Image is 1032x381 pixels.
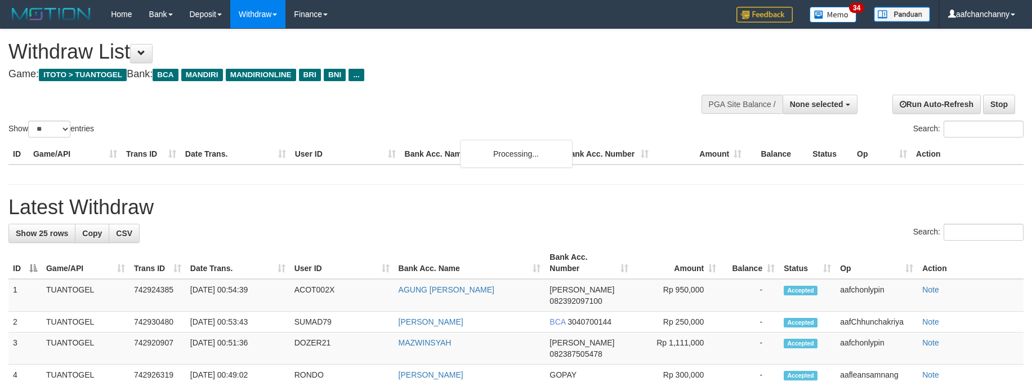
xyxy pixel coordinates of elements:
[394,247,546,279] th: Bank Acc. Name: activate to sort column ascending
[153,69,178,81] span: BCA
[633,279,721,312] td: Rp 950,000
[186,312,290,333] td: [DATE] 00:53:43
[16,229,68,238] span: Show 25 rows
[549,338,614,347] span: [PERSON_NAME]
[8,69,677,80] h4: Game: Bank:
[8,333,42,365] td: 3
[810,7,857,23] img: Button%20Memo.svg
[913,224,1024,241] label: Search:
[784,318,817,327] span: Accepted
[122,144,181,165] th: Trans ID
[129,333,186,365] td: 742920907
[42,333,129,365] td: TUANTOGEL
[549,349,602,358] span: Copy 082387505478 to clipboard
[116,229,132,238] span: CSV
[549,317,565,326] span: BCA
[399,338,452,347] a: MAZWINSYAH
[653,144,746,165] th: Amount
[983,95,1015,114] a: Stop
[922,338,939,347] a: Note
[399,370,463,379] a: [PERSON_NAME]
[181,69,223,81] span: MANDIRI
[746,144,808,165] th: Balance
[633,312,721,333] td: Rp 250,000
[783,95,857,114] button: None selected
[779,247,836,279] th: Status: activate to sort column ascending
[42,279,129,312] td: TUANTOGEL
[8,224,75,243] a: Show 25 rows
[129,247,186,279] th: Trans ID: activate to sort column ascending
[290,247,394,279] th: User ID: activate to sort column ascending
[399,317,463,326] a: [PERSON_NAME]
[290,312,394,333] td: SUMAD79
[836,279,918,312] td: aafchonlypin
[892,95,981,114] a: Run Auto-Refresh
[836,333,918,365] td: aafchonlypin
[42,312,129,333] td: TUANTOGEL
[226,69,296,81] span: MANDIRIONLINE
[852,144,912,165] th: Op
[721,312,779,333] td: -
[8,279,42,312] td: 1
[721,333,779,365] td: -
[944,224,1024,241] input: Search:
[399,285,494,294] a: AGUNG [PERSON_NAME]
[560,144,653,165] th: Bank Acc. Number
[721,247,779,279] th: Balance: activate to sort column ascending
[129,312,186,333] td: 742930480
[836,312,918,333] td: aafChhunchakriya
[39,69,127,81] span: ITOTO > TUANTOGEL
[922,285,939,294] a: Note
[568,317,611,326] span: Copy 3040700144 to clipboard
[721,279,779,312] td: -
[186,333,290,365] td: [DATE] 00:51:36
[75,224,109,243] a: Copy
[790,100,843,109] span: None selected
[8,196,1024,219] h1: Latest Withdraw
[8,121,94,138] label: Show entries
[129,279,186,312] td: 742924385
[784,339,817,348] span: Accepted
[874,7,930,22] img: panduan.png
[324,69,346,81] span: BNI
[290,333,394,365] td: DOZER21
[460,140,573,168] div: Processing...
[181,144,291,165] th: Date Trans.
[400,144,561,165] th: Bank Acc. Name
[8,247,42,279] th: ID: activate to sort column descending
[849,3,864,13] span: 34
[186,247,290,279] th: Date Trans.: activate to sort column ascending
[291,144,400,165] th: User ID
[299,69,321,81] span: BRI
[8,312,42,333] td: 2
[702,95,783,114] div: PGA Site Balance /
[736,7,793,23] img: Feedback.jpg
[82,229,102,238] span: Copy
[549,296,602,305] span: Copy 082392097100 to clipboard
[549,285,614,294] span: [PERSON_NAME]
[912,144,1024,165] th: Action
[549,370,576,379] span: GOPAY
[922,317,939,326] a: Note
[633,333,721,365] td: Rp 1,111,000
[290,279,394,312] td: ACOT002X
[29,144,122,165] th: Game/API
[944,121,1024,138] input: Search:
[913,121,1024,138] label: Search:
[633,247,721,279] th: Amount: activate to sort column ascending
[109,224,140,243] a: CSV
[186,279,290,312] td: [DATE] 00:54:39
[545,247,633,279] th: Bank Acc. Number: activate to sort column ascending
[8,41,677,63] h1: Withdraw List
[922,370,939,379] a: Note
[784,371,817,380] span: Accepted
[808,144,852,165] th: Status
[8,6,94,23] img: MOTION_logo.png
[42,247,129,279] th: Game/API: activate to sort column ascending
[784,286,817,295] span: Accepted
[28,121,70,138] select: Showentries
[918,247,1024,279] th: Action
[349,69,364,81] span: ...
[8,144,29,165] th: ID
[836,247,918,279] th: Op: activate to sort column ascending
